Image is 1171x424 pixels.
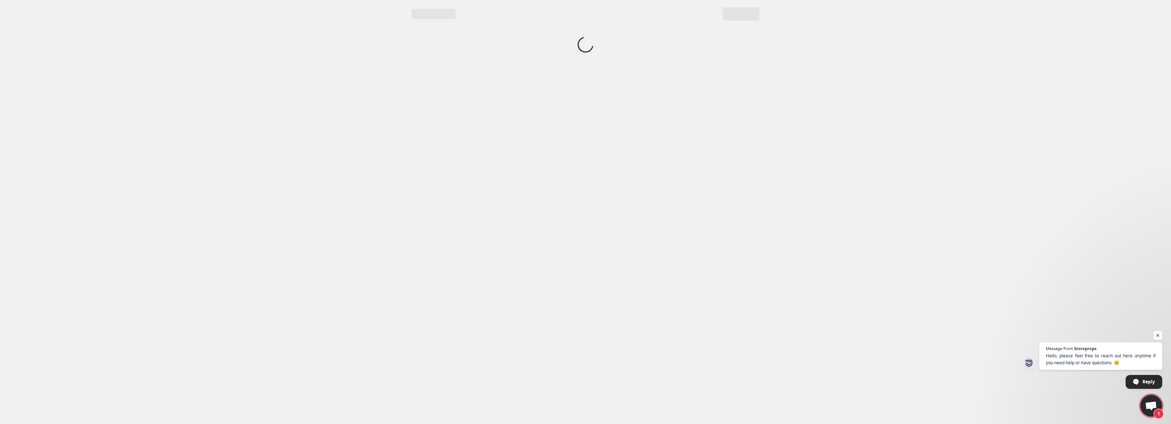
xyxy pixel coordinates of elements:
span: 1 [1153,409,1164,419]
span: Hello, please feel free to reach out here anytime if you need help or have questions. 😊 [1046,352,1156,366]
div: Open chat [1140,395,1162,417]
span: Reply [1142,375,1155,388]
span: Storeprops [1074,346,1096,350]
span: Message from [1046,346,1073,350]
